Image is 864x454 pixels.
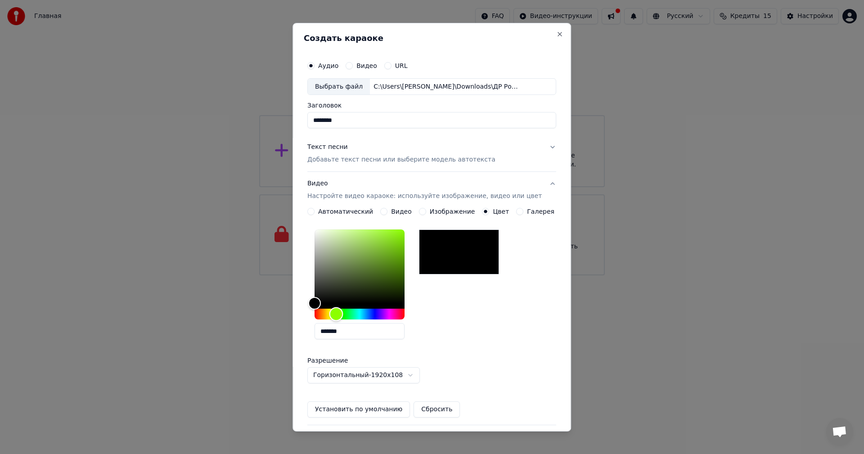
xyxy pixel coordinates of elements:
p: Настройте видео караоке: используйте изображение, видео или цвет [307,192,542,201]
div: Hue [315,309,405,319]
button: Расширенный [307,425,556,449]
label: Автоматический [318,208,373,215]
div: C:\Users\[PERSON_NAME]\Downloads\ДР Роман.mp3 [370,82,523,91]
button: Установить по умолчанию [307,401,410,418]
button: ВидеоНастройте видео караоке: используйте изображение, видео или цвет [307,172,556,208]
div: ВидеоНастройте видео караоке: используйте изображение, видео или цвет [307,208,556,425]
div: Выбрать файл [308,78,370,94]
label: Галерея [527,208,555,215]
label: Разрешение [307,357,397,364]
p: Добавьте текст песни или выберите модель автотекста [307,155,495,164]
h2: Создать караоке [304,34,560,42]
label: Аудио [318,62,338,68]
button: Сбросить [414,401,460,418]
label: Заголовок [307,102,556,108]
div: Color [315,229,405,303]
label: Видео [391,208,412,215]
div: Видео [307,179,542,201]
label: Изображение [430,208,475,215]
label: Видео [356,62,377,68]
label: URL [395,62,408,68]
button: Текст песниДобавьте текст песни или выберите модель автотекста [307,135,556,171]
label: Цвет [493,208,509,215]
div: Текст песни [307,143,348,152]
